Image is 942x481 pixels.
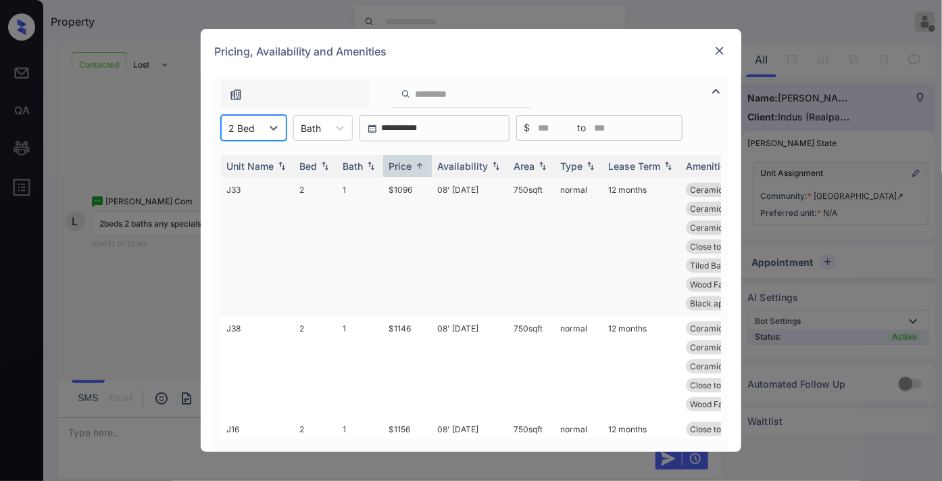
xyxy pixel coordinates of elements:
[489,162,503,171] img: sorting
[690,323,758,334] span: Ceramic Tile Ba...
[514,160,535,172] div: Area
[690,342,758,352] span: Ceramic Tile Be...
[221,177,294,316] td: J33
[383,316,432,417] td: $1146
[555,316,603,417] td: normal
[508,177,555,316] td: 750 sqft
[275,162,289,171] img: sorting
[389,160,412,172] div: Price
[337,177,383,316] td: 1
[294,177,337,316] td: 2
[713,44,726,58] img: close
[432,316,508,417] td: 08' [DATE]
[690,424,795,434] span: Close to [PERSON_NAME]...
[690,298,757,308] span: Black appliance...
[401,88,411,100] img: icon-zuma
[560,160,582,172] div: Type
[690,279,760,290] span: Wood Faux Blind...
[608,160,660,172] div: Lease Term
[690,185,758,195] span: Ceramic Tile Ba...
[337,316,383,417] td: 1
[201,29,741,74] div: Pricing, Availability and Amenities
[584,162,597,171] img: sorting
[690,242,795,252] span: Close to [PERSON_NAME]...
[343,160,363,172] div: Bath
[383,177,432,316] td: $1096
[690,260,756,271] span: Tiled Backsplas...
[708,83,724,99] img: icon-zuma
[294,316,337,417] td: 2
[690,399,760,409] span: Wood Faux Blind...
[690,204,758,214] span: Ceramic Tile Be...
[686,160,731,172] div: Amenities
[229,88,243,101] img: icon-zuma
[603,316,680,417] td: 12 months
[690,380,795,390] span: Close to [PERSON_NAME]...
[364,162,378,171] img: sorting
[413,161,426,171] img: sorting
[318,162,332,171] img: sorting
[577,120,586,135] span: to
[508,316,555,417] td: 750 sqft
[690,223,754,233] span: Ceramic Tile Li...
[690,361,754,371] span: Ceramic Tile Li...
[221,316,294,417] td: J38
[524,120,530,135] span: $
[603,177,680,316] td: 12 months
[432,177,508,316] td: 08' [DATE]
[536,162,549,171] img: sorting
[437,160,488,172] div: Availability
[226,160,274,172] div: Unit Name
[555,177,603,316] td: normal
[299,160,317,172] div: Bed
[662,162,675,171] img: sorting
